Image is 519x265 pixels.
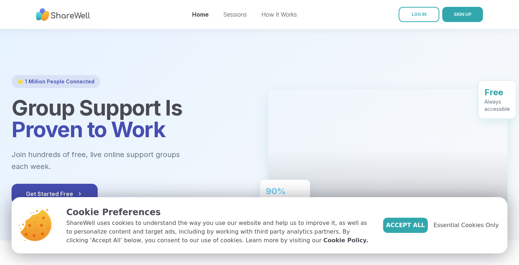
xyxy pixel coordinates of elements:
[454,12,471,17] span: SIGN UP
[383,218,428,233] button: Accept All
[442,7,483,22] button: SIGN UP
[26,190,83,198] span: Get Started Free
[399,7,439,22] a: LOG IN
[484,98,510,113] div: Always accessible
[484,87,510,98] div: Free
[12,75,100,88] div: 🌟 1 Million People Connected
[66,219,372,245] p: ShareWell uses cookies to understand the way you use our website and help us to improve it, as we...
[323,236,368,245] a: Cookie Policy.
[192,11,209,18] a: Home
[12,184,98,204] button: Get Started Free
[266,186,304,197] div: 90%
[223,11,247,18] a: Sessions
[412,12,426,17] span: LOG IN
[12,97,251,140] h1: Group Support Is
[261,11,297,18] a: How It Works
[36,5,90,25] img: ShareWell Nav Logo
[12,116,165,142] span: Proven to Work
[66,206,372,219] p: Cookie Preferences
[12,149,219,172] p: Join hundreds of free, live online support groups each week.
[386,221,425,230] span: Accept All
[434,221,499,230] span: Essential Cookies Only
